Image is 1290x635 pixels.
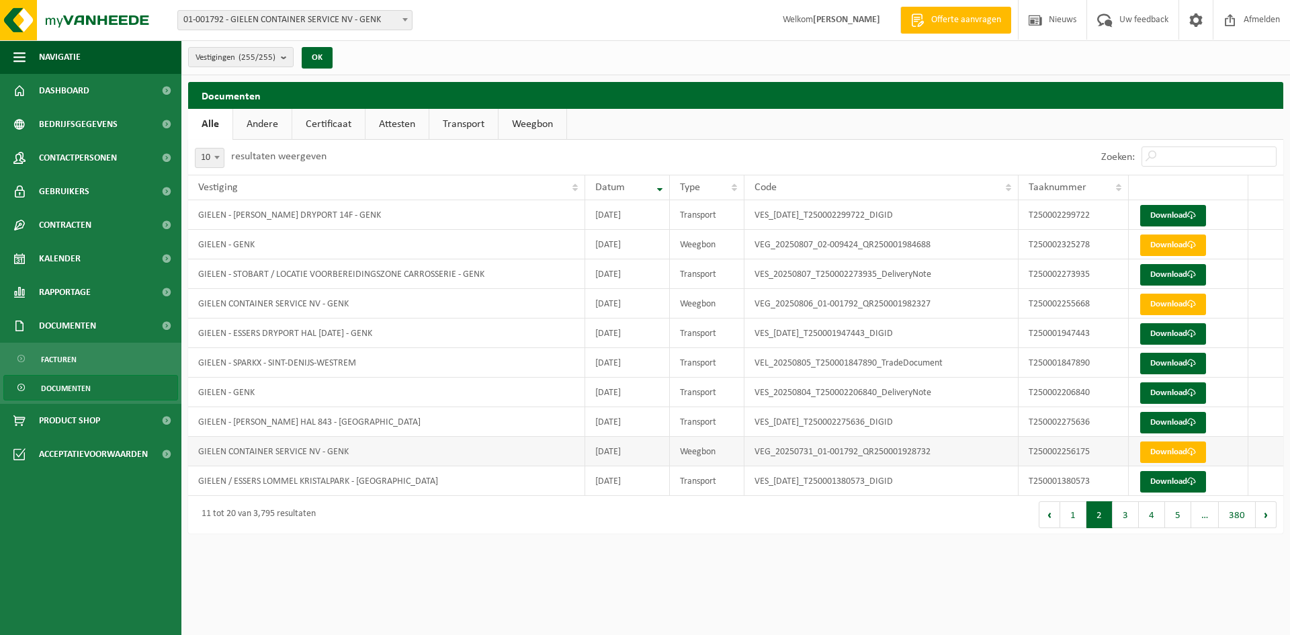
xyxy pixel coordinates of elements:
[585,259,670,289] td: [DATE]
[177,10,413,30] span: 01-001792 - GIELEN CONTAINER SERVICE NV - GENK
[1256,501,1277,528] button: Next
[188,407,585,437] td: GIELEN - [PERSON_NAME] HAL 843 - [GEOGRAPHIC_DATA]
[41,376,91,401] span: Documenten
[292,109,365,140] a: Certificaat
[499,109,566,140] a: Weegbon
[585,348,670,378] td: [DATE]
[680,182,700,193] span: Type
[1140,235,1206,256] a: Download
[670,348,744,378] td: Transport
[188,289,585,319] td: GIELEN CONTAINER SERVICE NV - GENK
[744,289,1018,319] td: VEG_20250806_01-001792_QR250001982327
[1191,501,1219,528] span: …
[744,437,1018,466] td: VEG_20250731_01-001792_QR250001928732
[585,200,670,230] td: [DATE]
[670,378,744,407] td: Transport
[39,40,81,74] span: Navigatie
[900,7,1011,34] a: Offerte aanvragen
[585,289,670,319] td: [DATE]
[39,208,91,242] span: Contracten
[429,109,498,140] a: Transport
[239,53,275,62] count: (255/255)
[188,259,585,289] td: GIELEN - STOBART / LOCATIE VOORBEREIDINGSZONE CARROSSERIE - GENK
[1019,348,1129,378] td: T250001847890
[1140,441,1206,463] a: Download
[188,109,232,140] a: Alle
[585,466,670,496] td: [DATE]
[1219,501,1256,528] button: 380
[41,347,77,372] span: Facturen
[231,151,327,162] label: resultaten weergeven
[1101,152,1135,163] label: Zoeken:
[188,437,585,466] td: GIELEN CONTAINER SERVICE NV - GENK
[1039,501,1060,528] button: Previous
[744,348,1018,378] td: VEL_20250805_T250001847890_TradeDocument
[813,15,880,25] strong: [PERSON_NAME]
[1086,501,1113,528] button: 2
[744,407,1018,437] td: VES_[DATE]_T250002275636_DIGID
[744,466,1018,496] td: VES_[DATE]_T250001380573_DIGID
[1060,501,1086,528] button: 1
[585,378,670,407] td: [DATE]
[1019,437,1129,466] td: T250002256175
[744,378,1018,407] td: VES_20250804_T250002206840_DeliveryNote
[670,407,744,437] td: Transport
[1165,501,1191,528] button: 5
[670,289,744,319] td: Weegbon
[39,437,148,471] span: Acceptatievoorwaarden
[1140,323,1206,345] a: Download
[3,375,178,400] a: Documenten
[670,319,744,348] td: Transport
[670,230,744,259] td: Weegbon
[365,109,429,140] a: Attesten
[195,148,224,168] span: 10
[1019,200,1129,230] td: T250002299722
[188,47,294,67] button: Vestigingen(255/255)
[39,175,89,208] span: Gebruikers
[1029,182,1086,193] span: Taaknummer
[1140,205,1206,226] a: Download
[188,82,1283,108] h2: Documenten
[3,346,178,372] a: Facturen
[39,108,118,141] span: Bedrijfsgegevens
[1140,294,1206,315] a: Download
[188,348,585,378] td: GIELEN - SPARKX - SINT-DENIJS-WESTREM
[585,319,670,348] td: [DATE]
[1019,407,1129,437] td: T250002275636
[1140,264,1206,286] a: Download
[1019,466,1129,496] td: T250001380573
[39,141,117,175] span: Contactpersonen
[1113,501,1139,528] button: 3
[1139,501,1165,528] button: 4
[39,404,100,437] span: Product Shop
[39,242,81,276] span: Kalender
[188,230,585,259] td: GIELEN - GENK
[39,74,89,108] span: Dashboard
[1019,378,1129,407] td: T250002206840
[670,259,744,289] td: Transport
[188,319,585,348] td: GIELEN - ESSERS DRYPORT HAL [DATE] - GENK
[670,437,744,466] td: Weegbon
[196,149,224,167] span: 10
[1019,319,1129,348] td: T250001947443
[178,11,412,30] span: 01-001792 - GIELEN CONTAINER SERVICE NV - GENK
[188,466,585,496] td: GIELEN / ESSERS LOMMEL KRISTALPARK - [GEOGRAPHIC_DATA]
[928,13,1004,27] span: Offerte aanvragen
[39,309,96,343] span: Documenten
[188,378,585,407] td: GIELEN - GENK
[744,230,1018,259] td: VEG_20250807_02-009424_QR250001984688
[196,48,275,68] span: Vestigingen
[233,109,292,140] a: Andere
[585,230,670,259] td: [DATE]
[670,466,744,496] td: Transport
[39,276,91,309] span: Rapportage
[1140,412,1206,433] a: Download
[595,182,625,193] span: Datum
[1019,230,1129,259] td: T250002325278
[1140,471,1206,493] a: Download
[1019,259,1129,289] td: T250002273935
[744,259,1018,289] td: VES_20250807_T250002273935_DeliveryNote
[198,182,238,193] span: Vestiging
[195,503,316,527] div: 11 tot 20 van 3,795 resultaten
[302,47,333,69] button: OK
